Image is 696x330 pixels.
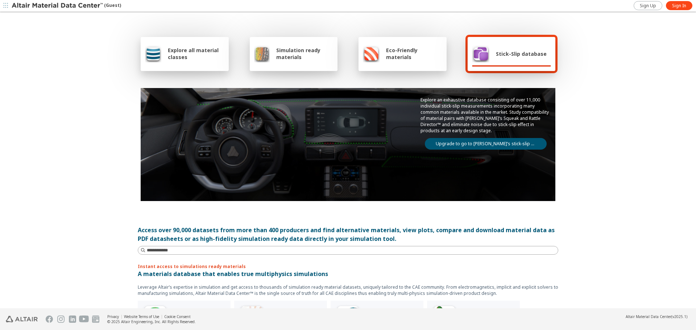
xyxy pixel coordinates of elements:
[626,314,687,319] div: (v2025.1)
[363,45,380,62] img: Eco-Friendly materials
[472,45,489,62] img: Stick-Slip database
[386,47,442,60] span: Eco-Friendly materials
[672,3,686,9] span: Sign In
[420,97,551,134] p: Explore an exhaustive database consisting of over 11,000 individual stick-slip measurements incor...
[138,226,558,243] div: Access over 90,000 datasets from more than 400 producers and find alternative materials, view plo...
[12,2,104,9] img: Altair Material Data Center
[640,3,656,9] span: Sign Up
[145,45,161,62] img: Explore all material classes
[164,314,191,319] a: Cookie Consent
[666,1,692,10] a: Sign In
[138,263,558,270] p: Instant access to simulations ready materials
[496,50,547,57] span: Stick-Slip database
[124,314,159,319] a: Website Terms of Use
[276,47,333,60] span: Simulation ready materials
[12,2,121,9] div: (Guest)
[254,45,270,62] img: Simulation ready materials
[425,138,547,150] a: Upgrade to go to [PERSON_NAME]’s stick-slip database
[107,319,196,324] div: © 2025 Altair Engineering, Inc. All Rights Reserved.
[168,47,224,60] span: Explore all material classes
[634,1,662,10] a: Sign Up
[6,316,38,322] img: Altair Engineering
[138,284,558,296] p: Leverage Altair’s expertise in simulation and get access to thousands of simulation ready materia...
[138,270,558,278] p: A materials database that enables true multiphysics simulations
[107,314,119,319] a: Privacy
[626,314,671,319] span: Altair Material Data Center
